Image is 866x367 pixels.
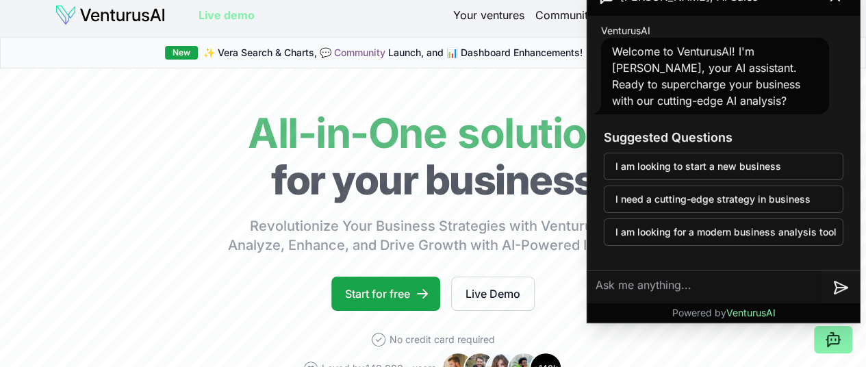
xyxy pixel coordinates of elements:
a: Your ventures [453,7,524,23]
a: Live demo [199,7,255,23]
span: ✨ Vera Search & Charts, 💬 Launch, and 📊 Dashboard Enhancements! [203,46,583,60]
span: Welcome to VenturusAI! I'm [PERSON_NAME], your AI assistant. Ready to supercharge your business w... [612,45,800,107]
button: I need a cutting-edge strategy in business [604,186,843,213]
a: Community [334,47,385,58]
h3: Suggested Questions [604,128,843,147]
a: Live Demo [451,277,535,311]
div: New [165,46,198,60]
button: I am looking for a modern business analysis tool [604,218,843,246]
img: logo [55,4,166,26]
a: Community [535,7,594,23]
span: VenturusAI [726,307,775,318]
a: Start for free [331,277,440,311]
p: Powered by [672,306,775,320]
button: I am looking to start a new business [604,153,843,180]
span: VenturusAI [601,24,650,38]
